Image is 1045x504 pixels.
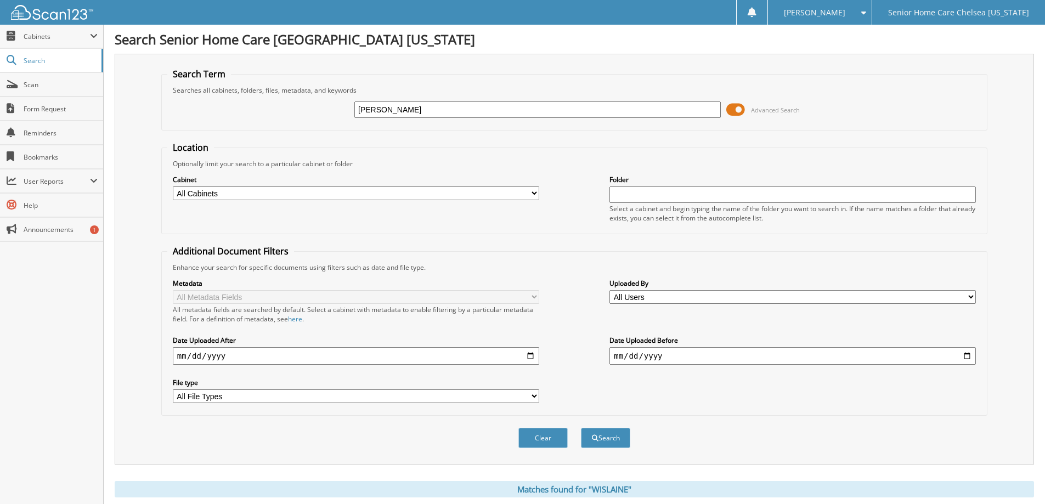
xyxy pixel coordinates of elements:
div: Select a cabinet and begin typing the name of the folder you want to search in. If the name match... [609,204,976,223]
span: Advanced Search [751,106,800,114]
span: Search [24,56,96,65]
label: File type [173,378,539,387]
div: All metadata fields are searched by default. Select a cabinet with metadata to enable filtering b... [173,305,539,324]
button: Clear [518,428,568,448]
h1: Search Senior Home Care [GEOGRAPHIC_DATA] [US_STATE] [115,30,1034,48]
label: Uploaded By [609,279,976,288]
div: Matches found for "WISLAINE" [115,481,1034,497]
span: Reminders [24,128,98,138]
span: Announcements [24,225,98,234]
div: Optionally limit your search to a particular cabinet or folder [167,159,981,168]
span: Senior Home Care Chelsea [US_STATE] [888,9,1029,16]
span: [PERSON_NAME] [784,9,845,16]
span: Cabinets [24,32,90,41]
span: Help [24,201,98,210]
label: Date Uploaded After [173,336,539,345]
legend: Additional Document Filters [167,245,294,257]
label: Folder [609,175,976,184]
button: Search [581,428,630,448]
div: Searches all cabinets, folders, files, metadata, and keywords [167,86,981,95]
span: Form Request [24,104,98,114]
legend: Location [167,141,214,154]
legend: Search Term [167,68,231,80]
span: User Reports [24,177,90,186]
div: Enhance your search for specific documents using filters such as date and file type. [167,263,981,272]
span: Bookmarks [24,152,98,162]
div: 1 [90,225,99,234]
input: end [609,347,976,365]
input: start [173,347,539,365]
label: Metadata [173,279,539,288]
img: scan123-logo-white.svg [11,5,93,20]
label: Date Uploaded Before [609,336,976,345]
label: Cabinet [173,175,539,184]
span: Scan [24,80,98,89]
a: here [288,314,302,324]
